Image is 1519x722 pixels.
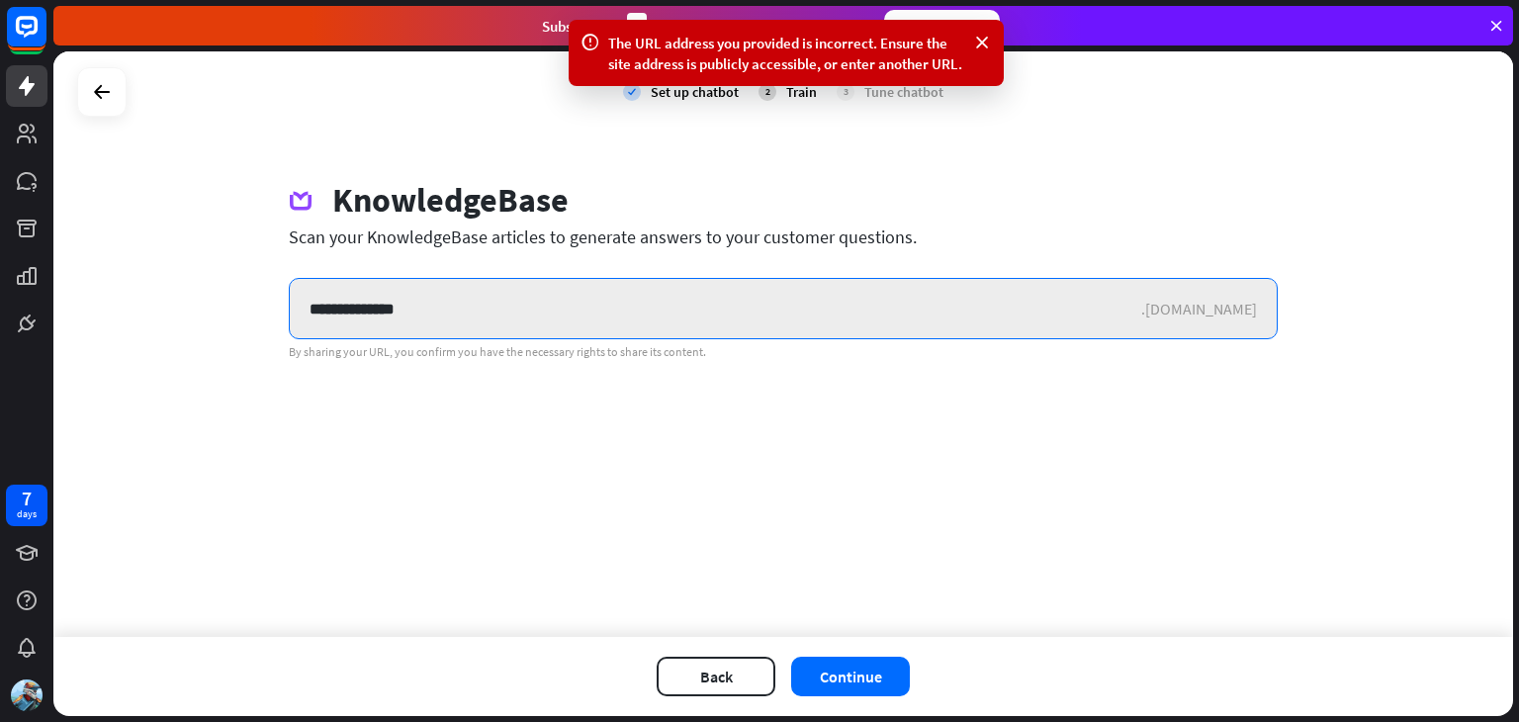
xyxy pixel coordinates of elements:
[289,344,1278,360] div: By sharing your URL, you confirm you have the necessary rights to share its content.
[1141,299,1277,318] div: .[DOMAIN_NAME]
[608,33,964,74] div: The URL address you provided is incorrect. Ensure the site address is publicly accessible, or ent...
[786,83,817,101] div: Train
[16,8,75,67] button: Open LiveChat chat widget
[542,13,868,40] div: Subscribe in days to get your first month for $1
[837,83,854,101] div: 3
[651,83,739,101] div: Set up chatbot
[791,657,910,696] button: Continue
[623,83,641,101] i: check
[332,180,569,221] div: KnowledgeBase
[864,83,943,101] div: Tune chatbot
[759,83,776,101] div: 2
[22,490,32,507] div: 7
[289,226,1278,248] div: Scan your KnowledgeBase articles to generate answers to your customer questions.
[884,10,1000,42] div: Subscribe now
[627,13,647,40] div: 3
[17,507,37,521] div: days
[657,657,775,696] button: Back
[6,485,47,526] a: 7 days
